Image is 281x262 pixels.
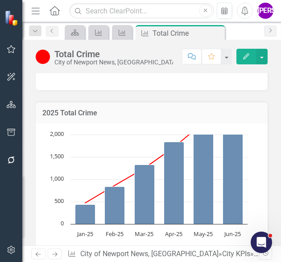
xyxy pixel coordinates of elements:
[194,119,214,224] path: May-25, 2,335. Current Year Total.
[223,230,241,238] text: Jun-25
[67,249,259,259] div: » »
[251,232,272,253] iframe: Intercom live chat
[164,142,184,224] path: Apr-25, 1,837. Current Year Total.
[69,3,214,19] input: Search ClearPoint...
[36,50,50,64] img: Below Target
[75,100,243,224] g: Current Year Total, series 1 of 2. Bar series with 6 bars.
[54,49,173,59] div: Total Crime
[50,130,64,138] text: 2,000
[61,219,64,227] text: 0
[42,109,261,117] h3: 2025 Total Crime
[135,230,153,238] text: Mar-25
[223,100,243,224] path: Jun-25, 2,780. Current Year Total.
[135,165,155,224] path: Mar-25, 1,325. Current Year Total.
[4,10,20,26] img: ClearPoint Strategy
[153,28,223,39] div: Total Crime
[194,230,213,238] text: May-25
[106,230,124,238] text: Feb-25
[257,3,273,19] button: [PERSON_NAME]
[50,152,64,160] text: 1,500
[50,244,62,257] button: View chart menu, Chart
[75,204,95,224] path: Jan-25, 432. Current Year Total.
[105,186,125,224] path: Feb-25, 832. Current Year Total.
[165,230,182,238] text: Apr-25
[222,249,250,258] a: City KPIs
[80,249,219,258] a: City of Newport News, [GEOGRAPHIC_DATA]
[76,230,93,238] text: Jan-25
[54,59,173,66] div: City of Newport News, [GEOGRAPHIC_DATA]
[50,174,64,182] text: 1,000
[54,197,64,205] text: 500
